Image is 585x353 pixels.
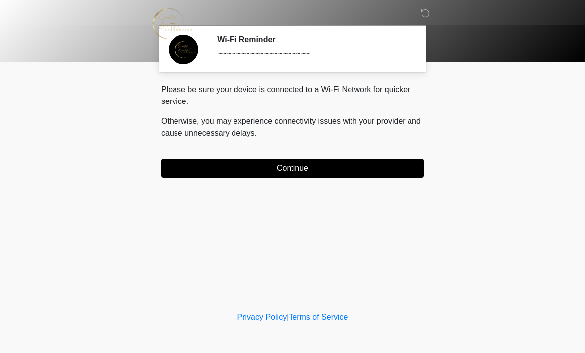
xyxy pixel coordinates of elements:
[287,313,289,321] a: |
[151,7,193,40] img: Created Beautiful Aesthetics Logo
[255,129,257,137] span: .
[289,313,348,321] a: Terms of Service
[237,313,287,321] a: Privacy Policy
[169,35,198,64] img: Agent Avatar
[161,115,424,139] p: Otherwise, you may experience connectivity issues with your provider and cause unnecessary delays
[161,159,424,178] button: Continue
[161,84,424,107] p: Please be sure your device is connected to a Wi-Fi Network for quicker service.
[217,48,409,60] div: ~~~~~~~~~~~~~~~~~~~~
